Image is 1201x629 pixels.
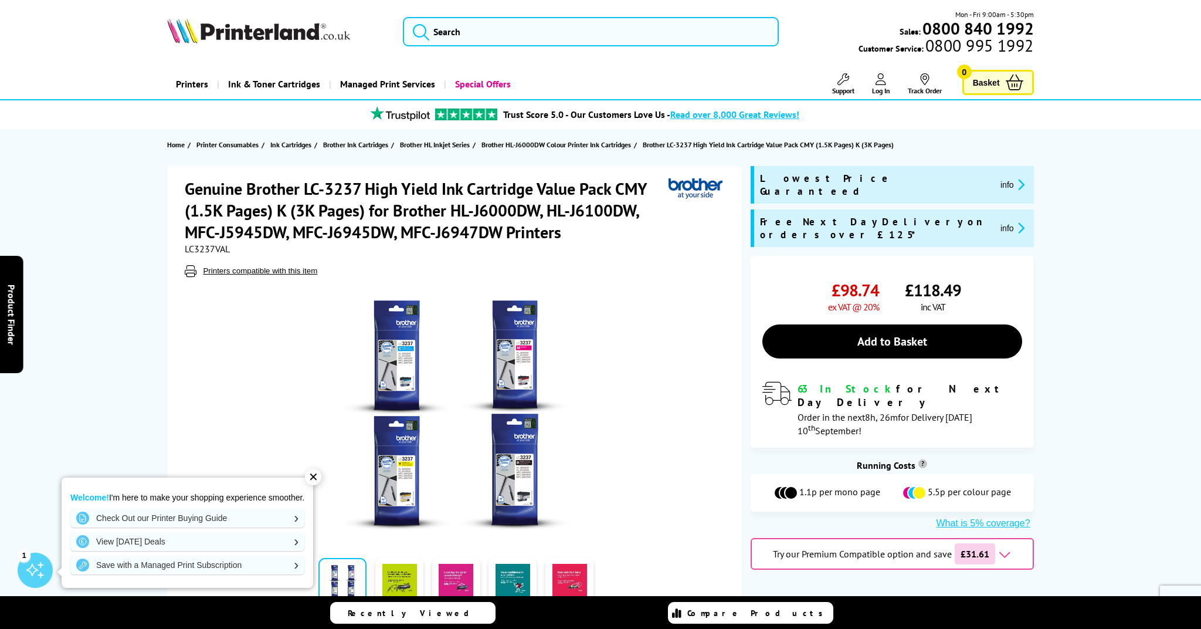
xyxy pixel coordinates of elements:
[270,138,314,151] a: Ink Cartridges
[481,138,634,151] a: Brother HL-J6000DW Colour Printer Ink Cartridges
[323,138,388,151] span: Brother Ink Cartridges
[18,549,30,562] div: 1
[435,109,497,120] img: trustpilot rating
[798,382,896,395] span: 63 In Stock
[167,138,188,151] a: Home
[687,608,829,618] span: Compare Products
[6,285,18,345] span: Product Finder
[668,602,833,624] a: Compare Products
[670,109,799,120] span: Read over 8,000 Great Reviews!
[922,18,1034,39] b: 0800 840 1992
[400,138,473,151] a: Brother HL Inkjet Series
[921,301,945,313] span: inc VAT
[872,86,890,95] span: Log In
[70,532,304,551] a: View [DATE] Deals
[997,221,1028,235] button: promo-description
[973,75,1000,90] span: Basket
[924,40,1033,51] span: 0800 995 1992
[196,138,262,151] a: Printer Consumables
[196,138,259,151] span: Printer Consumables
[762,324,1022,359] a: Add to Basket
[865,411,898,423] span: 8h, 26m
[921,23,1034,34] a: 0800 840 1992
[185,178,669,243] h1: Genuine Brother LC-3237 High Yield Ink Cartridge Value Pack CMY (1.5K Pages) K (3K Pages) for Bro...
[167,18,388,46] a: Printerland Logo
[341,300,571,530] img: Brother LC-3237 High Yield Ink Cartridge Value Pack CMY (1.5K Pages) K (3K Pages)
[217,69,329,99] a: Ink & Toner Cartridges
[348,608,481,618] span: Recently Viewed
[832,86,854,95] span: Support
[955,543,995,564] span: £31.61
[481,138,631,151] span: Brother HL-J6000DW Colour Printer Ink Cartridges
[932,518,1033,529] button: What is 5% coverage?
[962,70,1034,95] a: Basket 0
[167,69,217,99] a: Printers
[444,69,520,99] a: Special Offers
[799,486,880,500] span: 1.1p per mono page
[760,172,991,198] span: Lowest Price Guaranteed
[503,109,799,120] a: Trust Score 5.0 - Our Customers Love Us -Read over 8,000 Great Reviews!
[70,509,304,527] a: Check Out our Printer Buying Guide
[900,26,921,37] span: Sales:
[365,106,435,121] img: trustpilot rating
[798,411,972,437] span: Order in the next for Delivery [DATE] 10 September!
[70,492,304,503] p: I'm here to make your shopping experience smoother.
[323,138,391,151] a: Brother Ink Cartridges
[997,178,1028,191] button: promo-description
[957,65,972,79] span: 0
[70,493,109,502] strong: Welcome!
[832,73,854,95] a: Support
[832,279,879,301] span: £98.74
[928,486,1011,500] span: 5.5p per colour page
[798,382,1022,409] div: for Next Day Delivery
[305,469,321,485] div: ✕
[955,9,1034,20] span: Mon - Fri 9:00am - 5:30pm
[70,556,304,574] a: Save with a Managed Print Subscription
[905,279,961,301] span: £118.49
[199,266,321,276] button: Printers compatible with this item
[669,178,722,199] img: Brother
[872,73,890,95] a: Log In
[228,69,320,99] span: Ink & Toner Cartridges
[270,138,311,151] span: Ink Cartridges
[828,301,879,313] span: ex VAT @ 20%
[167,138,185,151] span: Home
[762,382,1022,436] div: modal_delivery
[918,459,927,468] sup: Cost per page
[329,69,444,99] a: Managed Print Services
[403,17,779,46] input: Search
[859,40,1033,54] span: Customer Service:
[751,459,1034,471] div: Running Costs
[167,18,350,43] img: Printerland Logo
[760,215,991,241] span: Free Next Day Delivery on orders over £125*
[400,138,470,151] span: Brother HL Inkjet Series
[185,243,230,255] span: LC3237VAL
[808,422,815,433] sup: th
[643,138,897,151] a: Brother LC-3237 High Yield Ink Cartridge Value Pack CMY (1.5K Pages) K (3K Pages)
[330,602,496,624] a: Recently Viewed
[643,138,894,151] span: Brother LC-3237 High Yield Ink Cartridge Value Pack CMY (1.5K Pages) K (3K Pages)
[773,548,952,560] span: Try our Premium Compatible option and save
[908,73,942,95] a: Track Order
